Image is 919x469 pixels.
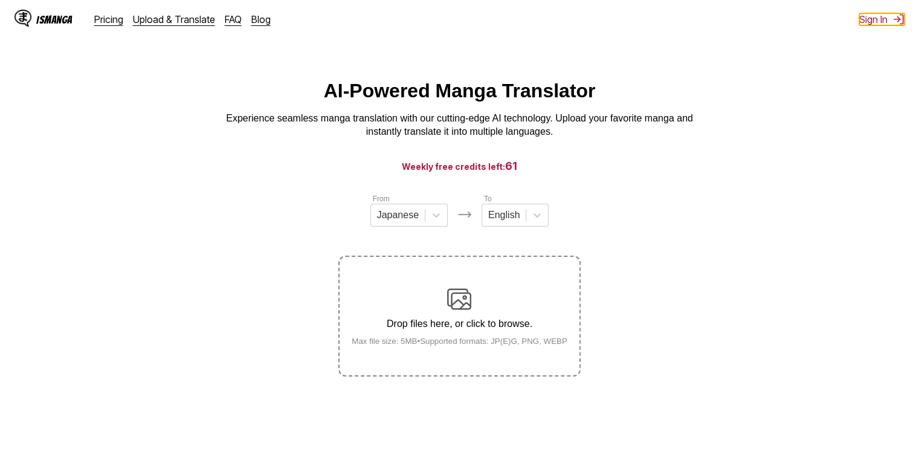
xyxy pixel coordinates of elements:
label: To [484,195,492,203]
small: Max file size: 5MB • Supported formats: JP(E)G, PNG, WEBP [342,337,577,346]
button: Sign In [859,13,904,25]
h1: AI-Powered Manga Translator [324,80,596,102]
a: FAQ [225,13,242,25]
img: IsManga Logo [15,10,31,27]
p: Drop files here, or click to browse. [342,319,577,329]
img: Languages icon [457,207,472,222]
p: Experience seamless manga translation with our cutting-edge AI technology. Upload your favorite m... [218,112,701,139]
a: Blog [251,13,271,25]
a: Pricing [94,13,123,25]
img: Sign out [892,13,904,25]
h3: Weekly free credits left: [29,158,890,173]
span: 61 [505,160,517,172]
label: From [373,195,390,203]
a: IsManga LogoIsManga [15,10,94,29]
div: IsManga [36,14,73,25]
a: Upload & Translate [133,13,215,25]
